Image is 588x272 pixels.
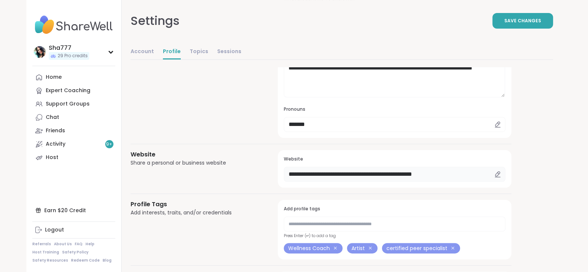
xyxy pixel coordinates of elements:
[32,12,115,38] img: ShareWell Nav Logo
[46,140,65,148] div: Activity
[49,44,89,52] div: Sha777
[190,45,208,59] a: Topics
[504,17,541,24] span: Save Changes
[103,258,112,263] a: Blog
[32,204,115,217] div: Earn $20 Credit
[131,200,260,209] h3: Profile Tags
[86,242,94,247] a: Help
[54,242,72,247] a: About Us
[284,156,505,162] h3: Website
[46,127,65,135] div: Friends
[46,154,58,161] div: Host
[163,45,181,59] a: Profile
[32,250,59,255] a: Host Training
[131,209,260,217] div: Add interests, traits, and/or credentials
[284,233,505,239] div: Press Enter (↵) to add a tag
[32,124,115,137] a: Friends
[217,45,241,59] a: Sessions
[32,71,115,84] a: Home
[32,242,51,247] a: Referrals
[492,13,553,29] button: Save Changes
[32,84,115,97] a: Expert Coaching
[71,258,100,263] a: Redeem Code
[32,223,115,237] a: Logout
[46,100,90,108] div: Support Groups
[351,245,365,252] span: Artist
[75,242,83,247] a: FAQ
[284,106,505,113] h3: Pronouns
[131,150,260,159] h3: Website
[46,114,59,121] div: Chat
[46,87,90,94] div: Expert Coaching
[32,137,115,151] a: Activity9+
[284,206,505,212] h3: Add profile tags
[386,245,447,252] span: certified peer specialist
[288,245,330,252] span: Wellness Coach
[106,141,112,148] span: 9 +
[46,74,62,81] div: Home
[32,97,115,111] a: Support Groups
[62,250,89,255] a: Safety Policy
[32,111,115,124] a: Chat
[131,45,154,59] a: Account
[58,53,88,59] span: 29 Pro credits
[32,151,115,164] a: Host
[34,46,46,58] img: Sha777
[131,159,260,167] div: Share a personal or business website
[45,226,64,234] div: Logout
[32,258,68,263] a: Safety Resources
[131,12,180,30] div: Settings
